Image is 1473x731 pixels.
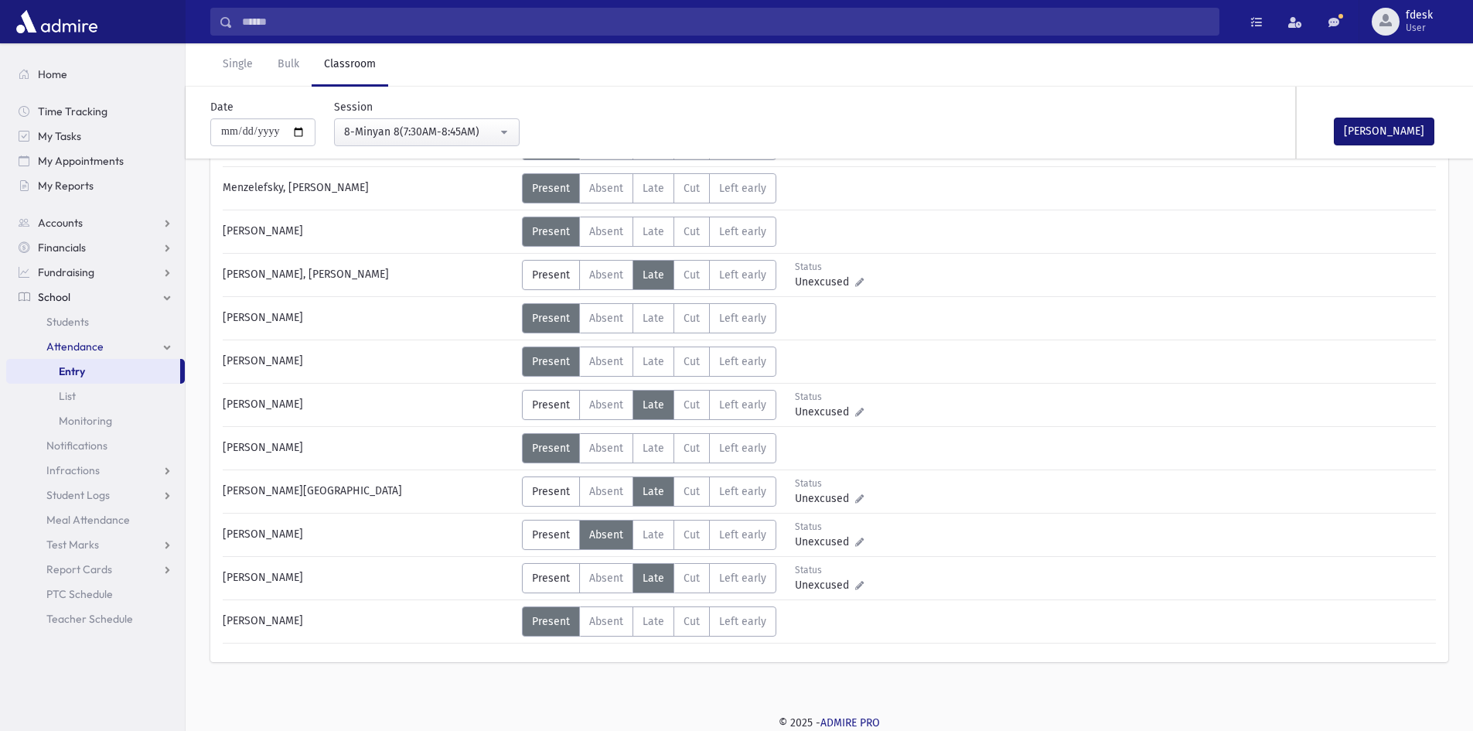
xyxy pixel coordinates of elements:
a: Monitoring [6,408,185,433]
a: Students [6,309,185,334]
span: Financials [38,241,86,254]
span: Unexcused [795,577,855,593]
span: Infractions [46,463,100,477]
div: [PERSON_NAME] [215,217,522,247]
span: List [59,389,76,403]
span: Left early [719,312,766,325]
span: Accounts [38,216,83,230]
span: Unexcused [795,404,855,420]
span: Absent [589,442,623,455]
span: Late [643,528,664,541]
span: Late [643,485,664,498]
span: Report Cards [46,562,112,576]
span: Cut [684,572,700,585]
a: Single [210,43,265,87]
span: Late [643,182,664,195]
a: Notifications [6,433,185,458]
span: Left early [719,355,766,368]
a: My Appointments [6,149,185,173]
div: 8-Minyan 8(7:30AM-8:45AM) [344,124,497,140]
span: Monitoring [59,414,112,428]
span: Unexcused [795,274,855,290]
span: Late [643,268,664,282]
span: Cut [684,268,700,282]
span: Absent [589,312,623,325]
span: Present [532,528,570,541]
div: AttTypes [522,217,776,247]
div: [PERSON_NAME] [215,433,522,463]
span: Present [532,268,570,282]
span: Late [643,615,664,628]
span: Present [532,312,570,325]
span: Test Marks [46,538,99,552]
span: Present [532,225,570,238]
span: Absent [589,182,623,195]
span: Late [643,312,664,325]
div: [PERSON_NAME][GEOGRAPHIC_DATA] [215,477,522,507]
span: Absent [589,572,623,585]
a: Test Marks [6,532,185,557]
a: Meal Attendance [6,507,185,532]
div: © 2025 - [210,715,1448,731]
span: Absent [589,398,623,412]
span: Absent [589,268,623,282]
span: Left early [719,485,766,498]
span: Absent [589,485,623,498]
a: PTC Schedule [6,582,185,606]
div: Menzelefsky, [PERSON_NAME] [215,173,522,203]
span: Late [643,225,664,238]
a: Classroom [312,43,388,87]
span: Left early [719,442,766,455]
span: My Tasks [38,129,81,143]
div: [PERSON_NAME] [215,303,522,333]
div: [PERSON_NAME] [215,390,522,420]
span: Present [532,442,570,455]
span: Notifications [46,439,107,453]
span: Cut [684,398,700,412]
span: Cut [684,355,700,368]
span: Present [532,485,570,498]
span: fdesk [1406,9,1433,22]
div: [PERSON_NAME] [215,563,522,593]
span: Late [643,398,664,412]
span: Absent [589,615,623,628]
span: Late [643,572,664,585]
span: Entry [59,364,85,378]
span: Unexcused [795,534,855,550]
span: My Reports [38,179,94,193]
a: Bulk [265,43,312,87]
a: My Reports [6,173,185,198]
a: Time Tracking [6,99,185,124]
span: Cut [684,225,700,238]
span: Absent [589,225,623,238]
span: Cut [684,442,700,455]
span: Left early [719,528,766,541]
span: My Appointments [38,154,124,168]
a: Entry [6,359,180,384]
span: Students [46,315,89,329]
div: AttTypes [522,477,776,507]
div: AttTypes [522,563,776,593]
span: Unexcused [795,490,855,507]
div: AttTypes [522,260,776,290]
div: [PERSON_NAME] [215,606,522,637]
label: Session [334,99,373,115]
div: [PERSON_NAME], [PERSON_NAME] [215,260,522,290]
div: AttTypes [522,173,776,203]
span: Cut [684,485,700,498]
span: Student Logs [46,488,110,502]
a: Student Logs [6,483,185,507]
span: Left early [719,398,766,412]
span: Cut [684,312,700,325]
span: Present [532,355,570,368]
div: AttTypes [522,390,776,420]
span: Attendance [46,340,104,354]
a: Financials [6,235,185,260]
span: Teacher Schedule [46,612,133,626]
span: Present [532,398,570,412]
a: Teacher Schedule [6,606,185,631]
span: Left early [719,615,766,628]
img: AdmirePro [12,6,101,37]
div: AttTypes [522,520,776,550]
a: Infractions [6,458,185,483]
